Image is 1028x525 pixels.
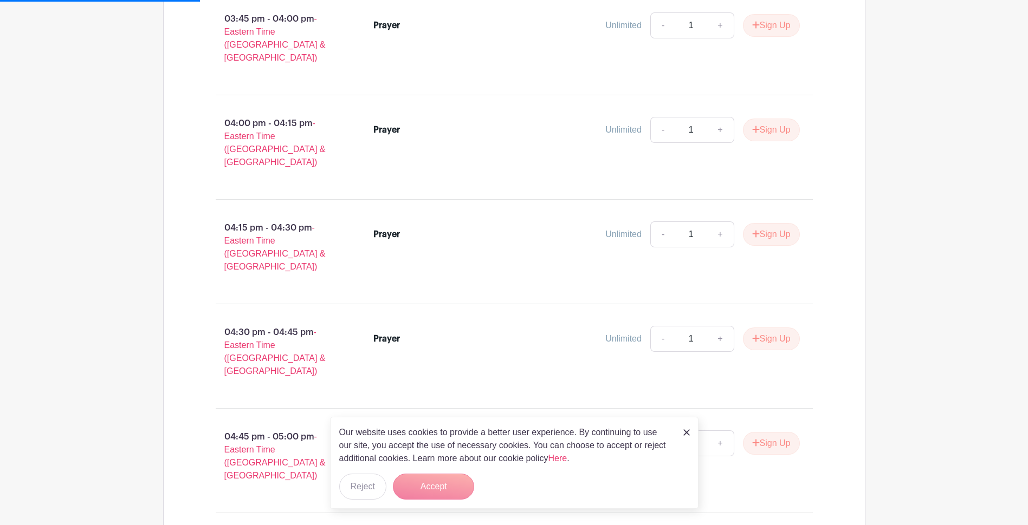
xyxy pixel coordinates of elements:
div: Unlimited [605,332,642,345]
div: Prayer [373,332,400,345]
button: Sign Up [743,223,800,246]
a: + [707,12,734,38]
a: Here [548,454,567,463]
div: Unlimited [605,123,642,136]
a: - [650,117,675,143]
a: - [650,221,675,247]
div: Prayer [373,123,400,136]
a: + [707,221,734,247]
button: Sign Up [743,327,800,350]
p: 04:30 pm - 04:45 pm [198,321,357,382]
a: + [707,117,734,143]
div: Prayer [373,228,400,241]
div: Unlimited [605,19,642,32]
button: Reject [339,474,386,500]
div: Prayer [373,19,400,32]
button: Sign Up [743,14,800,37]
p: 04:45 pm - 05:00 pm [198,426,357,487]
button: Sign Up [743,432,800,455]
button: Sign Up [743,119,800,141]
a: + [707,326,734,352]
p: 04:00 pm - 04:15 pm [198,113,357,173]
a: - [650,12,675,38]
p: 04:15 pm - 04:30 pm [198,217,357,278]
div: Unlimited [605,228,642,241]
p: 03:45 pm - 04:00 pm [198,8,357,69]
a: + [707,430,734,456]
img: close_button-5f87c8562297e5c2d7936805f587ecaba9071eb48480494691a3f1689db116b3.svg [683,429,690,436]
a: - [650,326,675,352]
p: Our website uses cookies to provide a better user experience. By continuing to use our site, you ... [339,426,672,465]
